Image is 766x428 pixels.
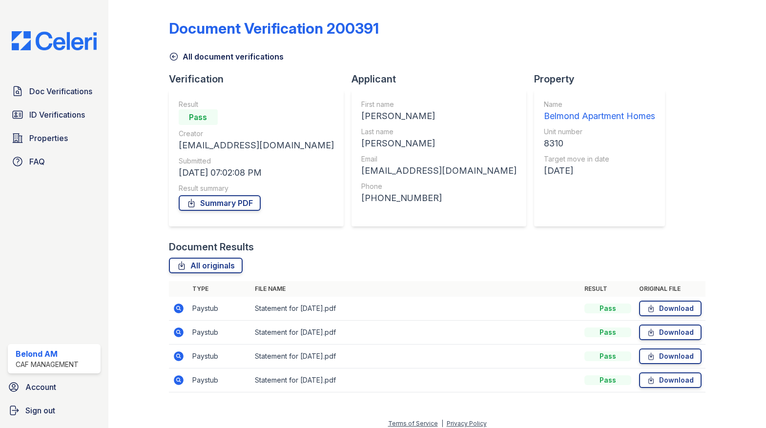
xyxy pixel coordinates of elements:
td: Paystub [188,297,251,321]
div: Result summary [179,183,334,193]
div: Belmond Apartment Homes [544,109,655,123]
a: Account [4,377,104,397]
div: Pass [584,327,631,337]
div: [EMAIL_ADDRESS][DOMAIN_NAME] [179,139,334,152]
div: Name [544,100,655,109]
td: Statement for [DATE].pdf [251,297,581,321]
iframe: chat widget [725,389,756,418]
a: FAQ [8,152,101,171]
div: Pass [584,351,631,361]
td: Paystub [188,368,251,392]
a: All originals [169,258,243,273]
div: Result [179,100,334,109]
a: Privacy Policy [447,420,487,427]
a: Doc Verifications [8,82,101,101]
div: CAF Management [16,360,79,369]
div: [DATE] 07:02:08 PM [179,166,334,180]
td: Statement for [DATE].pdf [251,321,581,345]
a: ID Verifications [8,105,101,124]
span: Doc Verifications [29,85,92,97]
div: First name [361,100,517,109]
div: 8310 [544,137,655,150]
td: Statement for [DATE].pdf [251,368,581,392]
span: ID Verifications [29,109,85,121]
th: Result [580,281,635,297]
div: Applicant [352,72,534,86]
div: Email [361,154,517,164]
div: [PERSON_NAME] [361,109,517,123]
th: File name [251,281,581,297]
div: Verification [169,72,352,86]
a: Summary PDF [179,195,261,211]
div: Last name [361,127,517,137]
a: Sign out [4,401,104,420]
div: Phone [361,182,517,191]
th: Original file [635,281,705,297]
a: Download [639,301,702,316]
div: Property [534,72,673,86]
div: Document Results [169,240,254,254]
td: Paystub [188,321,251,345]
div: Document Verification 200391 [169,20,379,37]
div: [PHONE_NUMBER] [361,191,517,205]
a: Download [639,348,702,364]
div: [EMAIL_ADDRESS][DOMAIN_NAME] [361,164,517,178]
div: Submitted [179,156,334,166]
div: Pass [179,109,218,125]
div: | [441,420,443,427]
div: Pass [584,304,631,313]
a: Name Belmond Apartment Homes [544,100,655,123]
span: Account [25,381,56,393]
a: Download [639,325,702,340]
span: FAQ [29,156,45,167]
a: Download [639,372,702,388]
td: Statement for [DATE].pdf [251,345,581,368]
div: Creator [179,129,334,139]
span: Properties [29,132,68,144]
div: Belond AM [16,348,79,360]
img: CE_Logo_Blue-a8612792a0a2168367f1c8372b55b34899dd931a85d93a1a3d3e32e68fde9ad4.png [4,31,104,50]
div: [PERSON_NAME] [361,137,517,150]
div: Target move in date [544,154,655,164]
span: Sign out [25,405,55,416]
a: Properties [8,128,101,148]
th: Type [188,281,251,297]
div: Unit number [544,127,655,137]
div: [DATE] [544,164,655,178]
a: All document verifications [169,51,284,62]
a: Terms of Service [388,420,438,427]
td: Paystub [188,345,251,368]
div: Pass [584,375,631,385]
